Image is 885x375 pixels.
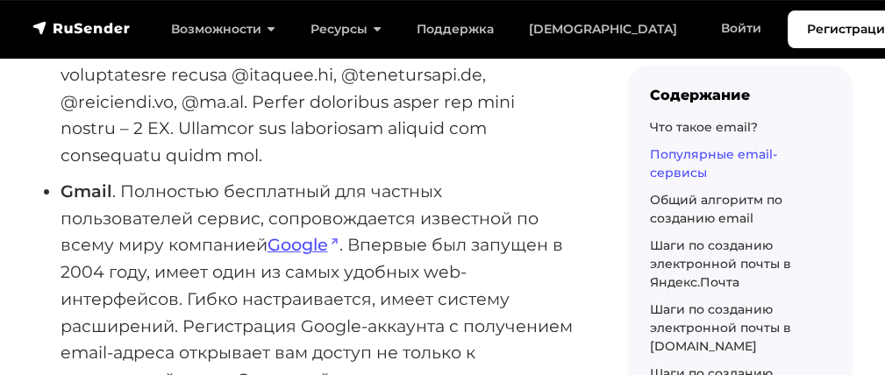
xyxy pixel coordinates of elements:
div: Содержание [649,87,831,103]
strong: Gmail [61,180,112,202]
a: Шаги по созданию электронной почты в [DOMAIN_NAME] [649,301,790,353]
img: RuSender [32,19,131,37]
a: Войти [703,11,779,46]
a: Что такое email? [649,118,757,134]
a: Поддержка [399,11,511,47]
a: Шаги по созданию электронной почты в Яндекс.Почта [649,237,790,289]
a: Возможности [153,11,293,47]
a: [DEMOGRAPHIC_DATA] [511,11,695,47]
a: Ресурсы [293,11,399,47]
a: Популярные email-сервисы [649,145,776,180]
a: Общий алгоритм по созданию email [649,191,782,225]
a: Google [268,234,339,255]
